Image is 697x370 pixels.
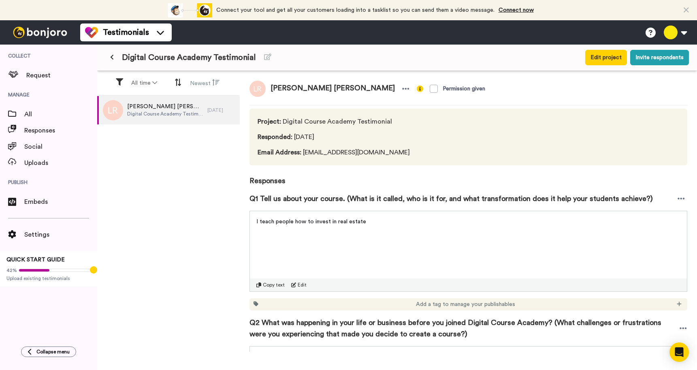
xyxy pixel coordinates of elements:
[249,317,679,340] span: Q2 What was happening in your life or business before you joined Digital Course Academy? (What ch...
[207,107,236,113] div: [DATE]
[258,134,292,140] span: Responded :
[85,26,98,39] img: tm-color.svg
[298,282,307,288] span: Edit
[185,75,224,91] button: Newest
[36,349,70,355] span: Collapse menu
[669,342,689,362] div: Open Intercom Messenger
[216,7,495,13] span: Connect your tool and get all your customers loading into a tasklist so you can send them a video...
[499,7,534,13] a: Connect now
[127,103,203,111] span: [PERSON_NAME] [PERSON_NAME]
[266,81,400,97] span: [PERSON_NAME] [PERSON_NAME]
[103,27,149,38] span: Testimonials
[443,85,485,93] div: Permission given
[127,111,203,117] span: Digital Course Academy Testimonial
[258,148,410,157] span: [EMAIL_ADDRESS][DOMAIN_NAME]
[258,117,410,126] span: Digital Course Academy Testimonial
[24,142,97,152] span: Social
[21,346,76,357] button: Collapse menu
[249,165,687,186] span: Responses
[90,266,97,274] div: Tooltip anchor
[263,282,285,288] span: Copy text
[258,149,301,156] span: Email Address :
[24,230,97,240] span: Settings
[168,3,212,17] div: animation
[256,219,366,225] span: I teach people how to invest in real estate
[585,50,627,65] button: Edit project
[97,96,240,124] a: [PERSON_NAME] [PERSON_NAME]Digital Course Academy Testimonial[DATE]
[24,109,97,119] span: All
[416,300,515,308] span: Add a tag to manage your publishables
[258,118,281,125] span: Project :
[24,197,97,207] span: Embeds
[249,81,266,97] img: lr.png
[417,86,423,92] img: info-yellow.svg
[6,267,17,274] span: 42%
[630,50,689,65] button: Invite respondents
[6,275,91,282] span: Upload existing testimonials
[24,126,97,135] span: Responses
[103,100,123,120] img: lr.png
[122,52,256,63] span: Digital Course Academy Testimonial
[249,193,653,204] span: Q1 Tell us about your course. (What is it called, who is it for, and what transformation does it ...
[26,71,97,80] span: Request
[126,76,162,90] button: All time
[10,27,70,38] img: bj-logo-header-white.svg
[258,132,410,142] span: [DATE]
[6,257,65,263] span: QUICK START GUIDE
[24,158,97,168] span: Uploads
